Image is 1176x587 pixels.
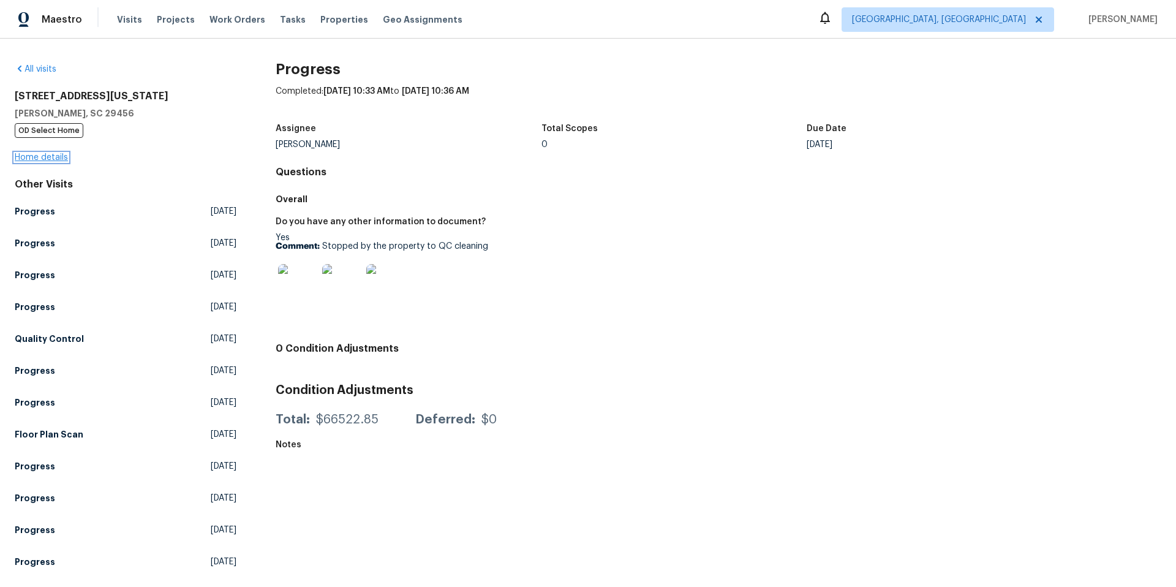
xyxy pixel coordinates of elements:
a: Progress[DATE] [15,455,236,477]
h4: 0 Condition Adjustments [276,343,1161,355]
h5: Assignee [276,124,316,133]
h5: Progress [15,460,55,472]
h4: Questions [276,166,1161,178]
span: [DATE] [211,556,236,568]
a: Progress[DATE] [15,232,236,254]
span: [PERSON_NAME] [1084,13,1158,26]
a: Progress[DATE] [15,360,236,382]
a: Progress[DATE] [15,551,236,573]
a: Progress[DATE] [15,519,236,541]
h5: Progress [15,556,55,568]
a: Progress[DATE] [15,392,236,414]
span: [DATE] 10:36 AM [402,87,469,96]
h5: Progress [15,301,55,313]
span: Work Orders [209,13,265,26]
h5: Floor Plan Scan [15,428,83,441]
span: Visits [117,13,142,26]
span: [DATE] [211,524,236,536]
a: Progress[DATE] [15,200,236,222]
p: Stopped by the property to QC cleaning [276,242,709,251]
span: Geo Assignments [383,13,462,26]
div: $66522.85 [316,414,379,426]
a: All visits [15,65,56,74]
h5: Progress [15,237,55,249]
h5: Progress [15,396,55,409]
h2: [STREET_ADDRESS][US_STATE] [15,90,236,102]
div: Deferred: [415,414,475,426]
h5: Quality Control [15,333,84,345]
a: Progress[DATE] [15,487,236,509]
h5: Overall [276,193,1161,205]
a: Progress[DATE] [15,296,236,318]
span: [DATE] [211,205,236,218]
span: [DATE] 10:33 AM [323,87,390,96]
span: [DATE] [211,333,236,345]
a: Floor Plan Scan[DATE] [15,423,236,445]
h5: Progress [15,269,55,281]
div: Total: [276,414,310,426]
span: [DATE] [211,237,236,249]
span: [DATE] [211,460,236,472]
div: $0 [481,414,497,426]
span: [DATE] [211,301,236,313]
h5: Progress [15,205,55,218]
div: [DATE] [807,140,1072,149]
span: [GEOGRAPHIC_DATA], [GEOGRAPHIC_DATA] [852,13,1026,26]
span: [DATE] [211,492,236,504]
h5: Do you have any other information to document? [276,218,486,226]
h5: Due Date [807,124,846,133]
h5: Progress [15,365,55,377]
div: Other Visits [15,178,236,191]
a: Quality Control[DATE] [15,328,236,350]
div: [PERSON_NAME] [276,140,541,149]
h5: Progress [15,524,55,536]
span: [DATE] [211,396,236,409]
span: Projects [157,13,195,26]
div: 0 [541,140,807,149]
h5: Notes [276,441,301,449]
span: [DATE] [211,269,236,281]
h5: Progress [15,492,55,504]
span: [DATE] [211,428,236,441]
b: Comment: [276,242,320,251]
div: Completed: to [276,85,1161,117]
h5: [PERSON_NAME], SC 29456 [15,107,236,119]
span: Maestro [42,13,82,26]
h5: Total Scopes [541,124,598,133]
span: [DATE] [211,365,236,377]
h2: Progress [276,63,1161,75]
span: Tasks [280,15,306,24]
a: Progress[DATE] [15,264,236,286]
h3: Condition Adjustments [276,384,1161,396]
div: Yes [276,233,709,311]
span: OD Select Home [15,123,83,138]
a: Home details [15,153,68,162]
span: Properties [320,13,368,26]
